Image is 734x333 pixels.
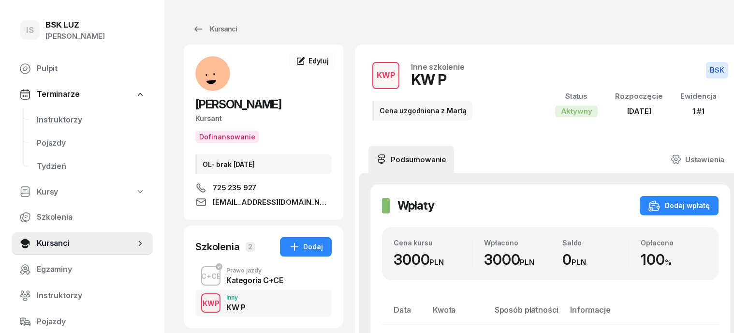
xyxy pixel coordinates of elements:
a: Kursy [12,181,153,203]
button: Dodaj [280,237,332,257]
div: Aktywny [555,106,598,117]
a: 725 235 927 [195,182,332,194]
span: [PERSON_NAME] [195,97,281,111]
a: Egzaminy [12,258,153,281]
button: KWPInnyKW P [195,289,332,317]
a: Pulpit [12,57,153,80]
a: Instruktorzy [12,284,153,307]
a: Szkolenia [12,206,153,229]
span: Egzaminy [37,263,145,276]
span: Tydzień [37,160,145,173]
h2: Wpłaty [397,198,434,213]
div: Kursanci [192,23,237,35]
button: C+CEPrawo jazdyKategoria C+CE [195,262,332,289]
button: Dofinansowanie [195,131,259,143]
span: 1 #1 [692,106,705,116]
span: Szkolenia [37,211,145,224]
a: Edytuj [289,52,336,70]
div: Cena uzgodniona z Martą [372,101,472,121]
div: Dodaj wpłatę [648,200,710,212]
span: Edytuj [308,57,329,65]
span: 2 [246,242,255,252]
span: Terminarze [37,88,79,101]
button: C+CE [201,266,220,286]
div: Rozpoczęcie [615,90,662,103]
div: KW P [226,303,245,311]
div: 0 [562,251,629,269]
div: [PERSON_NAME] [45,30,105,43]
span: Kursy [37,186,58,198]
div: Saldo [562,239,629,247]
span: Kursanci [37,237,135,250]
div: C+CE [197,270,225,282]
span: 725 235 927 [213,182,256,194]
button: KWP [372,62,399,89]
div: 100 [641,251,707,269]
th: Kwota [427,303,489,324]
th: Informacje [564,303,646,324]
div: Opłacono [641,239,707,247]
div: 3000 [484,251,550,269]
span: Instruktorzy [37,114,145,126]
span: Pulpit [37,62,145,75]
button: BSK [706,62,728,78]
a: Kursanci [12,232,153,255]
div: Inne szkolenie [411,63,465,71]
div: OL- brak [DATE] [195,154,332,174]
span: Pojazdy [37,316,145,328]
div: Inny [226,295,245,301]
span: IS [26,26,34,34]
a: [EMAIL_ADDRESS][DOMAIN_NAME] [195,197,332,208]
button: KWP [201,293,220,313]
div: Kursant [195,112,332,125]
a: Ustawienia [663,146,732,173]
span: [EMAIL_ADDRESS][DOMAIN_NAME] [213,197,332,208]
div: Kategoria C+CE [226,276,283,284]
a: Instruktorzy [29,108,153,132]
div: Wpłacono [484,239,550,247]
a: Podsumowanie [368,146,454,173]
div: KWP [373,67,399,84]
span: Instruktorzy [37,289,145,302]
div: 3000 [394,251,472,269]
span: Pojazdy [37,137,145,150]
a: Tydzień [29,155,153,178]
div: BSK LUZ [45,21,105,29]
button: Dodaj wpłatę [640,196,719,215]
small: PLN [520,257,534,267]
div: Szkolenia [195,240,240,254]
span: [DATE] [627,106,651,116]
small: % [665,257,672,267]
th: Data [382,303,427,324]
a: Kursanci [184,19,246,39]
small: PLN [572,257,586,267]
div: Prawo jazdy [226,268,283,273]
a: Terminarze [12,83,153,106]
div: Cena kursu [394,239,472,247]
div: Status [555,90,598,103]
div: KW P [411,71,465,88]
div: Ewidencja [680,90,717,103]
th: Sposób płatności [489,303,564,324]
div: KWP [199,297,223,309]
small: PLN [429,257,444,267]
div: Dodaj [289,241,323,253]
a: Pojazdy [29,132,153,155]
